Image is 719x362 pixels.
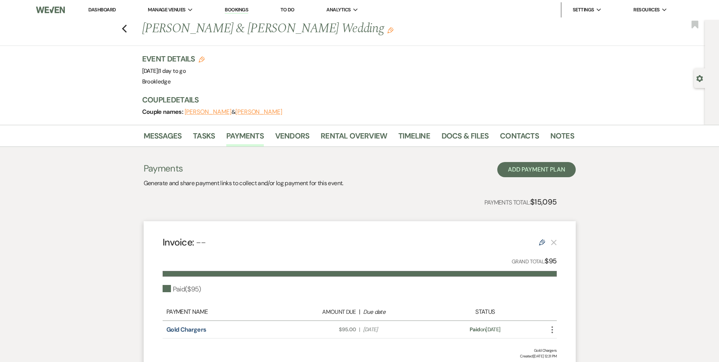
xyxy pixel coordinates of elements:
a: Gold Chargers [166,326,207,334]
p: Payments Total: [484,196,557,208]
div: Amount Due [286,308,356,316]
a: Rental Overview [321,130,387,146]
span: Resources [633,6,659,14]
div: Status [437,307,533,316]
strong: $95 [545,257,556,266]
button: [PERSON_NAME] [185,109,232,115]
span: -- [196,236,206,249]
a: Docs & Files [442,130,489,146]
span: Created: [DATE] 12:31 PM [163,353,557,359]
h4: Invoice: [163,236,206,249]
h3: Event Details [142,54,205,64]
a: Payments [226,130,264,146]
span: Couple names: [142,108,185,116]
span: Analytics [326,6,351,14]
button: [PERSON_NAME] [235,109,282,115]
a: Messages [144,130,182,146]
button: Edit [387,27,393,33]
span: Paid [470,326,480,333]
span: 1 day to go [159,67,186,75]
a: Vendors [275,130,309,146]
span: | [359,326,360,334]
span: Settings [573,6,594,14]
div: Paid ( $95 ) [163,284,201,294]
div: Gold Chargers [163,348,557,353]
p: Grand Total: [512,256,556,267]
a: Notes [550,130,574,146]
a: Contacts [500,130,539,146]
h3: Payments [144,162,343,175]
a: Dashboard [88,6,116,13]
div: on [DATE] [437,326,533,334]
a: Bookings [225,6,248,14]
span: [DATE] [142,67,186,75]
button: Open lead details [696,74,703,82]
button: Add Payment Plan [497,162,576,177]
div: Due date [363,308,433,316]
span: [DATE] [363,326,433,334]
span: | [158,67,186,75]
div: | [282,307,437,316]
span: & [185,108,282,116]
span: Brookledge [142,78,171,85]
p: Generate and share payment links to collect and/or log payment for this event. [144,178,343,188]
img: Weven Logo [36,2,65,18]
h1: [PERSON_NAME] & [PERSON_NAME] Wedding [142,20,482,38]
h3: Couple Details [142,94,567,105]
button: This payment plan cannot be deleted because it contains links that have been paid through Weven’s... [551,239,557,246]
span: Manage Venues [148,6,185,14]
div: Payment Name [166,307,282,316]
strong: $15,095 [530,197,557,207]
a: Tasks [193,130,215,146]
span: $95.00 [286,326,356,334]
a: Timeline [398,130,430,146]
a: To Do [280,6,294,13]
